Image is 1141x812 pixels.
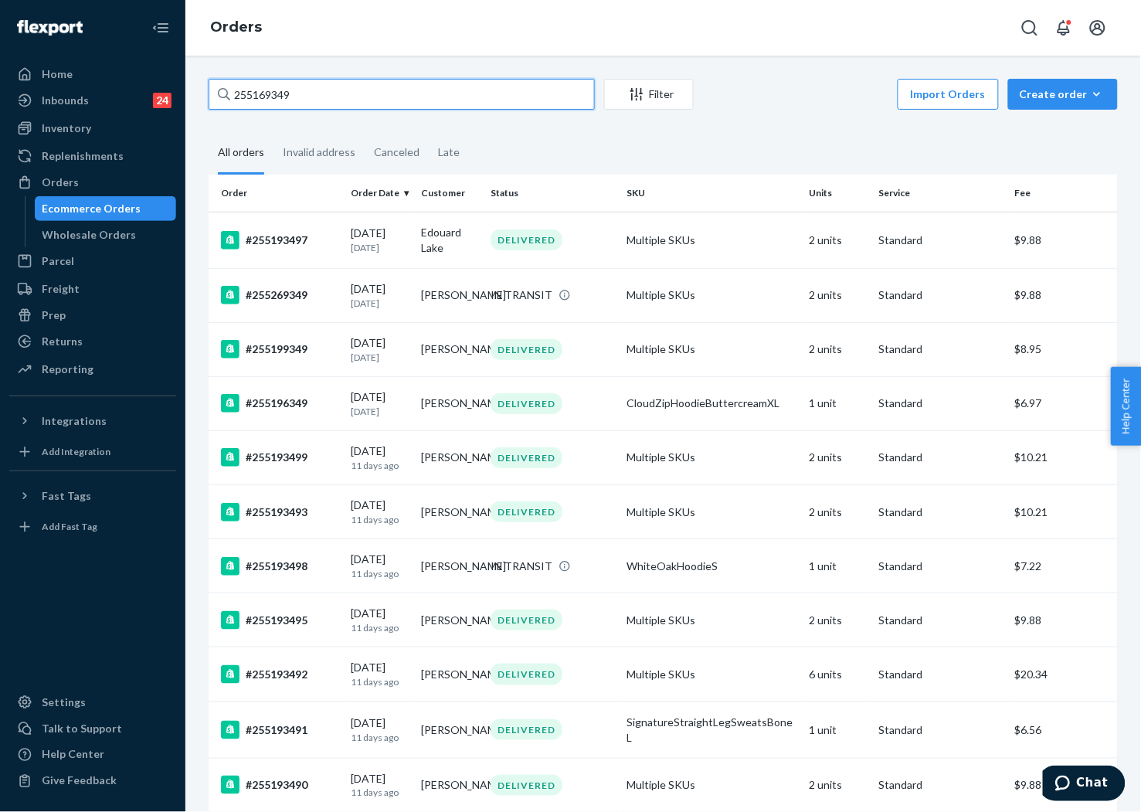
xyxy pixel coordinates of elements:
[42,695,86,710] div: Settings
[351,335,409,364] div: [DATE]
[621,430,803,484] td: Multiple SKUs
[803,268,872,322] td: 2 units
[491,775,562,796] div: DELIVERED
[221,340,339,358] div: #255199349
[1111,367,1141,446] button: Help Center
[9,484,176,508] button: Fast Tags
[1009,175,1118,212] th: Fee
[415,268,484,322] td: [PERSON_NAME]
[898,79,999,110] button: Import Orders
[491,229,562,250] div: DELIVERED
[415,322,484,376] td: [PERSON_NAME]
[42,121,91,136] div: Inventory
[9,116,176,141] a: Inventory
[345,175,415,212] th: Order Date
[351,715,409,744] div: [DATE]
[9,88,176,113] a: Inbounds24
[1009,702,1118,758] td: $6.56
[210,19,262,36] a: Orders
[351,567,409,580] p: 11 days ago
[491,393,562,414] div: DELIVERED
[221,231,339,250] div: #255193497
[878,233,1003,248] p: Standard
[415,758,484,812] td: [PERSON_NAME]
[42,281,80,297] div: Freight
[1014,12,1045,43] button: Open Search Box
[604,79,694,110] button: Filter
[42,721,122,736] div: Talk to Support
[621,175,803,212] th: SKU
[351,443,409,472] div: [DATE]
[415,376,484,430] td: [PERSON_NAME]
[1009,485,1118,539] td: $10.21
[9,440,176,464] a: Add Integration
[9,303,176,328] a: Prep
[42,445,110,458] div: Add Integration
[17,20,83,36] img: Flexport logo
[415,702,484,758] td: [PERSON_NAME]
[9,716,176,741] button: Talk to Support
[221,721,339,739] div: #255193491
[1082,12,1113,43] button: Open account menu
[42,201,141,216] div: Ecommerce Orders
[42,773,117,789] div: Give Feedback
[1043,766,1126,804] iframe: Opens a widget where you can chat to one of our agents
[9,62,176,87] a: Home
[491,610,562,630] div: DELIVERED
[1009,758,1118,812] td: $9.88
[1020,87,1106,102] div: Create order
[351,226,409,254] div: [DATE]
[415,593,484,647] td: [PERSON_NAME]
[221,503,339,522] div: #255193493
[351,731,409,744] p: 11 days ago
[42,227,137,243] div: Wholesale Orders
[1009,322,1118,376] td: $8.95
[351,459,409,472] p: 11 days ago
[605,87,693,102] div: Filter
[803,647,872,702] td: 6 units
[351,787,409,800] p: 11 days ago
[803,212,872,268] td: 2 units
[1009,647,1118,702] td: $20.34
[484,175,621,212] th: Status
[803,322,872,376] td: 2 units
[415,430,484,484] td: [PERSON_NAME]
[621,647,803,702] td: Multiple SKUs
[491,287,552,303] div: IN TRANSIT
[627,715,796,746] div: SignatureStraightLegSweatsBoneL
[9,357,176,382] a: Reporting
[872,175,1009,212] th: Service
[803,539,872,593] td: 1 unit
[35,196,177,221] a: Ecommerce Orders
[491,447,562,468] div: DELIVERED
[621,593,803,647] td: Multiple SKUs
[221,286,339,304] div: #255269349
[627,396,796,411] div: CloudZipHoodieButtercreamXL
[878,505,1003,520] p: Standard
[42,362,93,377] div: Reporting
[42,93,89,108] div: Inbounds
[221,776,339,794] div: #255193490
[9,144,176,168] a: Replenishments
[878,722,1003,738] p: Standard
[491,719,562,740] div: DELIVERED
[803,485,872,539] td: 2 units
[1009,430,1118,484] td: $10.21
[42,307,66,323] div: Prep
[878,613,1003,628] p: Standard
[351,621,409,634] p: 11 days ago
[1009,212,1118,268] td: $9.88
[221,448,339,467] div: #255193499
[209,175,345,212] th: Order
[621,268,803,322] td: Multiple SKUs
[42,747,104,763] div: Help Center
[438,132,460,172] div: Late
[9,742,176,767] a: Help Center
[283,132,355,172] div: Invalid address
[351,297,409,310] p: [DATE]
[351,281,409,310] div: [DATE]
[218,132,264,175] div: All orders
[9,277,176,301] a: Freight
[803,376,872,430] td: 1 unit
